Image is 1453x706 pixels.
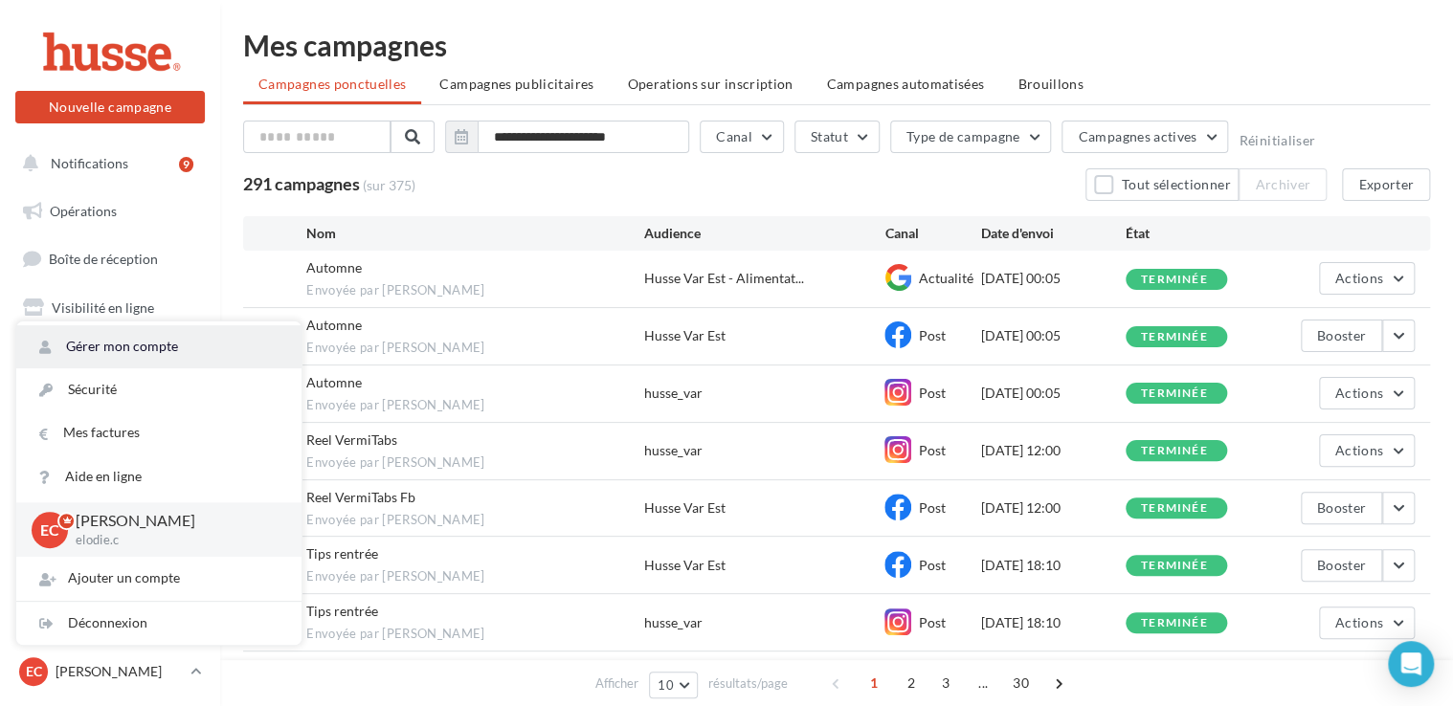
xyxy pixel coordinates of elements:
[644,498,726,518] div: Husse Var Est
[16,368,302,411] a: Sécurité
[1335,614,1383,630] span: Actions
[644,224,885,243] div: Audience
[11,573,209,613] a: Calendrier
[11,191,209,232] a: Opérations
[884,224,981,243] div: Canal
[981,269,1126,288] div: [DATE] 00:05
[1319,377,1415,409] button: Actions
[306,568,643,585] span: Envoyée par [PERSON_NAME]
[1141,560,1208,572] div: terminée
[16,557,302,600] div: Ajouter un compte
[1141,502,1208,515] div: terminée
[918,557,945,573] span: Post
[1062,121,1228,153] button: Campagnes actives
[1017,76,1084,92] span: Brouillons
[306,454,643,472] span: Envoyée par [PERSON_NAME]
[15,91,205,123] button: Nouvelle campagne
[40,518,59,541] span: EC
[1301,549,1382,582] button: Booster
[649,672,698,698] button: 10
[306,397,643,414] span: Envoyée par [PERSON_NAME]
[1342,168,1430,201] button: Exporter
[15,653,205,690] a: EC [PERSON_NAME]
[306,259,362,276] span: Automne
[306,545,378,562] span: Tips rentrée
[644,441,703,460] div: husse_var
[918,442,945,458] span: Post
[1239,133,1315,148] button: Réinitialiser
[26,662,42,681] span: EC
[1141,387,1208,400] div: terminée
[918,385,945,401] span: Post
[644,556,726,575] div: Husse Var Est
[1335,442,1383,458] span: Actions
[627,76,793,92] span: Operations sur inscription
[700,121,784,153] button: Canal
[896,668,927,698] span: 2
[918,499,945,516] span: Post
[1319,262,1415,295] button: Actions
[306,489,415,505] span: Reel VermiTabs Fb
[981,384,1126,403] div: [DATE] 00:05
[52,299,154,316] span: Visibilité en ligne
[918,270,972,286] span: Actualité
[1078,128,1196,144] span: Campagnes actives
[981,326,1126,345] div: [DATE] 00:05
[11,430,209,471] a: Campagnes
[981,224,1126,243] div: Date d'envoi
[1141,617,1208,629] div: terminée
[51,155,128,171] span: Notifications
[981,556,1126,575] div: [DATE] 18:10
[859,668,889,698] span: 1
[363,176,415,195] span: (sur 375)
[243,173,360,194] span: 291 campagnes
[1319,607,1415,639] button: Actions
[1126,224,1270,243] div: État
[1141,445,1208,457] div: terminée
[306,512,643,529] span: Envoyée par [PERSON_NAME]
[930,668,961,698] span: 3
[644,384,703,403] div: husse_var
[981,441,1126,460] div: [DATE] 12:00
[968,668,998,698] span: ...
[1239,168,1327,201] button: Archiver
[76,532,271,549] p: elodie.c
[918,614,945,630] span: Post
[306,317,362,333] span: Automne
[1141,331,1208,343] div: terminée
[306,282,643,299] span: Envoyée par [PERSON_NAME]
[306,374,362,390] span: Automne
[243,31,1430,59] div: Mes campagnes
[11,288,209,328] a: Visibilité en ligne
[306,431,397,448] span: Reel VermiTabs
[981,498,1126,518] div: [DATE] 12:00
[439,76,593,92] span: Campagnes publicitaires
[981,613,1126,632] div: [DATE] 18:10
[76,510,271,532] p: [PERSON_NAME]
[306,626,643,643] span: Envoyée par [PERSON_NAME]
[11,143,201,184] button: Notifications 9
[11,383,209,423] a: SMS unitaire
[16,325,302,368] a: Gérer mon compte
[918,327,945,343] span: Post
[16,411,302,454] a: Mes factures
[644,613,703,632] div: husse_var
[794,121,880,153] button: Statut
[1319,434,1415,467] button: Actions
[1141,274,1208,286] div: terminée
[306,224,643,243] div: Nom
[1335,270,1383,286] span: Actions
[11,478,209,518] a: Contacts
[306,340,643,357] span: Envoyée par [PERSON_NAME]
[644,326,726,345] div: Husse Var Est
[1005,668,1037,698] span: 30
[179,157,193,172] div: 9
[16,455,302,498] a: Aide en ligne
[50,203,117,219] span: Opérations
[11,238,209,279] a: Boîte de réception
[1085,168,1239,201] button: Tout sélectionner
[56,662,183,681] p: [PERSON_NAME]
[1301,492,1382,524] button: Booster
[595,674,638,693] span: Afficher
[1301,320,1382,352] button: Booster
